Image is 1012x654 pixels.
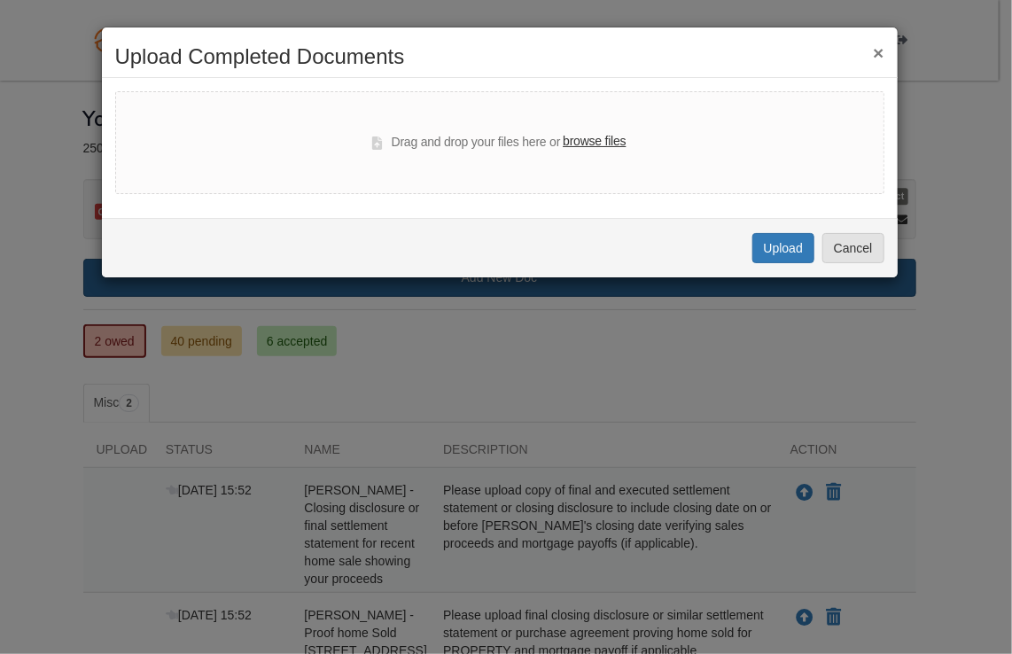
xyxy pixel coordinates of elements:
h2: Upload Completed Documents [115,45,884,68]
button: Cancel [822,233,884,263]
label: browse files [563,132,626,152]
button: Upload [752,233,814,263]
button: × [873,43,884,62]
div: Drag and drop your files here or [372,132,626,153]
